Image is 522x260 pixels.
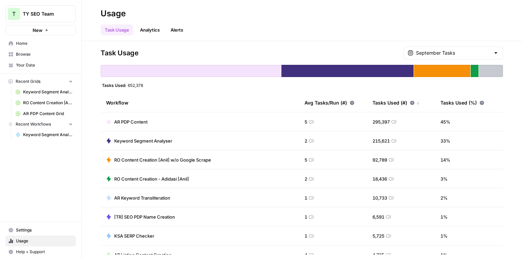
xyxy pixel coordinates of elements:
[136,24,164,35] a: Analytics
[13,87,76,97] a: Keyword Segment Analyser Grid
[5,225,76,236] a: Settings
[106,118,147,125] a: AR PDP Content
[106,213,175,220] a: [TR] SEO PDP Name Creation
[101,8,126,19] div: Usage
[106,252,172,258] a: AR Listing Content Creation
[440,118,450,125] span: 45 %
[23,132,73,138] span: Keyword Segment Analyser
[440,252,448,258] span: 1 %
[13,129,76,140] a: Keyword Segment Analyser
[440,194,448,201] span: 2 %
[128,82,143,88] span: 652,378
[304,93,354,112] div: Avg Tasks/Run (#)
[372,213,384,220] span: 6,591
[16,62,73,68] span: Your Data
[5,49,76,60] a: Browse
[372,252,384,258] span: 4,725
[23,100,73,106] span: RO Content Creation [Anil] w/o Google Scrape Grid
[23,11,64,17] span: TY SEO Team
[102,82,126,88] span: Tasks Used:
[33,27,42,34] span: New
[106,156,211,163] a: RO Content Creation [Anil] w/o Google Scrape
[114,213,175,220] span: [TR] SEO PDP Name Creation
[372,156,387,163] span: 92,789
[16,51,73,57] span: Browse
[304,213,307,220] span: 1
[372,137,390,144] span: 215,621
[13,108,76,119] a: AR PDP Content Grid
[372,194,387,201] span: 10,733
[304,194,307,201] span: 1
[440,93,484,112] div: Tasks Used (%)
[304,137,307,144] span: 2
[5,5,76,22] button: Workspace: TY SEO Team
[106,137,172,144] a: Keyword Segment Analyser
[101,24,133,35] a: Task Usage
[16,78,40,85] span: Recent Grids
[16,249,73,255] span: Help + Support
[5,246,76,257] button: Help + Support
[372,175,387,182] span: 18,436
[114,137,172,144] span: Keyword Segment Analyser
[372,233,384,239] span: 5,725
[5,38,76,49] a: Home
[5,25,76,35] button: New
[372,93,420,112] div: Tasks Used (#)
[440,175,448,182] span: 3 %
[5,60,76,71] a: Your Data
[304,252,307,258] span: 4
[114,252,172,258] span: AR Listing Content Creation
[13,97,76,108] a: RO Content Creation [Anil] w/o Google Scrape Grid
[16,227,73,233] span: Settings
[114,194,170,201] span: AR Keyword Transliteration
[23,111,73,117] span: AR PDP Content Grid
[304,156,307,163] span: 5
[101,48,139,58] span: Task Usage
[5,76,76,87] button: Recent Grids
[114,156,211,163] span: RO Content Creation [Anil] w/o Google Scrape
[114,118,147,125] span: AR PDP Content
[106,93,294,112] div: Workflow
[304,118,307,125] span: 5
[106,194,170,201] a: AR Keyword Transliteration
[304,233,307,239] span: 1
[12,10,16,18] span: T
[5,119,76,129] button: Recent Workflows
[106,175,189,182] a: RO Content Creation - Adidasi [Anil]
[16,121,51,127] span: Recent Workflows
[440,233,448,239] span: 1 %
[440,213,448,220] span: 1 %
[440,156,450,163] span: 14 %
[114,233,154,239] span: KSA SERP Checker
[16,238,73,244] span: Usage
[304,175,307,182] span: 2
[416,50,490,56] input: September Tasks
[372,118,390,125] span: 295,397
[16,40,73,47] span: Home
[23,89,73,95] span: Keyword Segment Analyser Grid
[106,233,154,239] a: KSA SERP Checker
[114,175,189,182] span: RO Content Creation - Adidasi [Anil]
[5,236,76,246] a: Usage
[440,137,450,144] span: 33 %
[167,24,187,35] a: Alerts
